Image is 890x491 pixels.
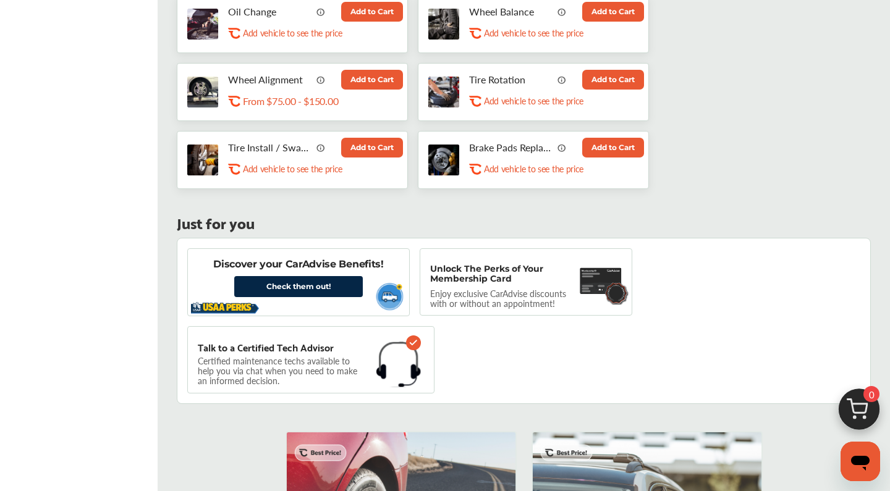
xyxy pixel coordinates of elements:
[243,27,342,39] p: Add vehicle to see the price
[376,342,421,387] img: headphones.1b115f31.svg
[316,143,325,152] img: info_icon_vector.svg
[341,138,403,157] button: Add to Cart
[316,7,325,16] img: info_icon_vector.svg
[582,2,644,22] button: Add to Cart
[428,77,459,107] img: tire-rotation-thumb.jpg
[198,342,334,353] p: Talk to a Certified Tech Advisor
[582,70,644,90] button: Add to Cart
[371,279,407,313] img: usaa-vehicle.1b55c2f1.svg
[406,335,421,350] img: check-icon.521c8815.svg
[177,216,255,228] p: Just for you
[829,383,889,442] img: cart_icon.3d0951e8.svg
[191,301,259,314] img: usaa-logo.5ee3b997.svg
[228,141,312,153] p: Tire Install / Swap Tires
[430,288,578,308] p: Enjoy exclusive CarAdvise discounts with or without an appointment!
[604,281,629,305] img: badge.f18848ea.svg
[213,258,383,271] p: Discover your CarAdvise Benefits!
[341,70,403,90] button: Add to Cart
[469,73,553,85] p: Tire Rotation
[469,141,553,153] p: Brake Pads Replacement
[187,145,218,175] img: tire-install-swap-tires-thumb.jpg
[557,143,566,152] img: info_icon_vector.svg
[243,95,338,107] p: From $75.00 - $150.00
[580,264,622,298] img: maintenance-card.27cfeff5.svg
[484,27,583,39] p: Add vehicle to see the price
[841,442,880,481] iframe: Button to launch messaging window
[187,9,218,40] img: oil-change-thumb.jpg
[582,138,644,157] button: Add to Cart
[228,6,312,17] p: Oil Change
[484,95,583,107] p: Add vehicle to see the price
[234,276,363,297] a: Check them out!
[198,358,367,384] p: Certified maintenance techs available to help you via chat when you need to make an informed deci...
[428,145,459,175] img: brake-pads-replacement-thumb.jpg
[557,7,566,16] img: info_icon_vector.svg
[430,264,574,283] p: Unlock The Perks of Your Membership Card
[243,163,342,175] p: Add vehicle to see the price
[428,9,459,40] img: tire-wheel-balance-thumb.jpg
[228,73,312,85] p: Wheel Alignment
[316,75,325,84] img: info_icon_vector.svg
[863,386,879,402] span: 0
[557,75,566,84] img: info_icon_vector.svg
[187,77,218,107] img: wheel-alignment-thumb.jpg
[469,6,553,17] p: Wheel Balance
[341,2,403,22] button: Add to Cart
[484,163,583,175] p: Add vehicle to see the price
